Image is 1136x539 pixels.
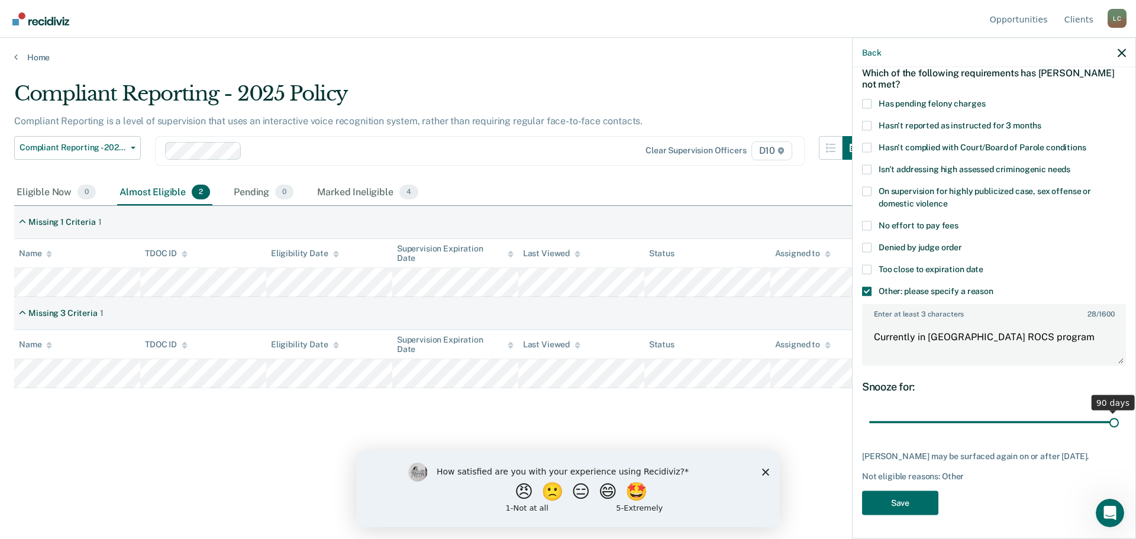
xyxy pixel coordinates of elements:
[879,220,958,230] span: No effort to pay fees
[315,180,421,206] div: Marked Ineligible
[19,248,52,259] div: Name
[117,180,212,206] div: Almost Eligible
[1092,395,1135,411] div: 90 days
[775,248,831,259] div: Assigned to
[862,47,881,57] button: Back
[879,142,1086,151] span: Hasn't complied with Court/Board of Parole conditions
[523,340,580,350] div: Last Viewed
[1087,309,1114,318] span: / 1600
[356,451,780,527] iframe: Survey by Kim from Recidiviz
[14,115,643,127] p: Compliant Reporting is a level of supervision that uses an interactive voice recognition system, ...
[145,340,188,350] div: TDOC ID
[863,321,1125,364] textarea: Currently in [GEOGRAPHIC_DATA] ROCS program
[12,12,69,25] img: Recidiviz
[231,180,296,206] div: Pending
[399,185,418,200] span: 4
[1087,309,1096,318] span: 28
[397,244,514,264] div: Supervision Expiration Date
[1108,9,1127,28] button: Profile dropdown button
[14,52,1122,63] a: Home
[192,185,210,200] span: 2
[862,380,1126,393] div: Snooze for:
[1096,499,1124,527] iframe: Intercom live chat
[20,143,126,153] span: Compliant Reporting - 2025 Policy
[879,242,962,251] span: Denied by judge order
[275,185,293,200] span: 0
[28,217,95,227] div: Missing 1 Criteria
[98,217,102,227] div: 1
[28,308,97,318] div: Missing 3 Criteria
[1108,9,1127,28] div: L C
[775,340,831,350] div: Assigned to
[879,186,1091,208] span: On supervision for highly publicized case, sex offense or domestic violence
[271,340,339,350] div: Eligibility Date
[879,264,983,273] span: Too close to expiration date
[271,248,339,259] div: Eligibility Date
[78,185,96,200] span: 0
[751,141,792,160] span: D10
[862,471,1126,481] div: Not eligible reasons: Other
[862,451,1126,461] div: [PERSON_NAME] may be surfaced again on or after [DATE].
[19,340,52,350] div: Name
[646,146,746,156] div: Clear supervision officers
[14,82,866,115] div: Compliant Reporting - 2025 Policy
[879,286,993,295] span: Other: please specify a reason
[863,305,1125,318] label: Enter at least 3 characters
[862,490,938,515] button: Save
[879,120,1041,130] span: Hasn't reported as instructed for 3 months
[879,98,985,108] span: Has pending felony charges
[649,340,674,350] div: Status
[397,335,514,355] div: Supervision Expiration Date
[649,248,674,259] div: Status
[523,248,580,259] div: Last Viewed
[879,164,1070,173] span: Isn't addressing high assessed criminogenic needs
[14,180,98,206] div: Eligible Now
[100,308,104,318] div: 1
[145,248,188,259] div: TDOC ID
[862,57,1126,99] div: Which of the following requirements has [PERSON_NAME] not met?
